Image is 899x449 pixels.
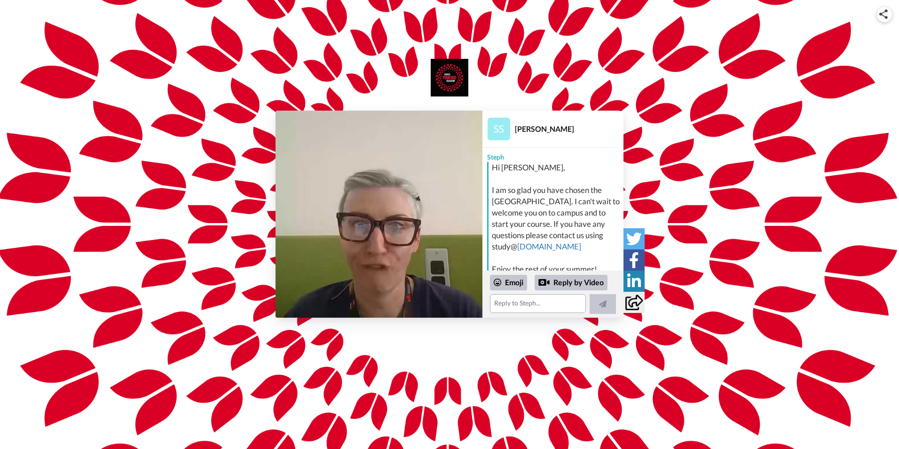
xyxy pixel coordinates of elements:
img: Profile Image [488,118,510,140]
div: Reply by Video [535,275,607,291]
div: Reply by Video [538,277,550,288]
div: [PERSON_NAME] [515,124,623,133]
a: [DOMAIN_NAME] [517,241,581,251]
img: ic_share.svg [879,9,888,19]
div: Emoji [490,275,527,290]
img: 8e4fd3a2-fa25-4f81-aba1-34ea3cbbb1c0-thumb.jpg [276,111,482,318]
img: University of Bedfordshire logo [431,59,468,96]
div: Hi [PERSON_NAME], I am so glad you have chosen the [GEOGRAPHIC_DATA]. I can't wait to welcome you... [492,162,621,275]
div: Steph [482,148,623,162]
